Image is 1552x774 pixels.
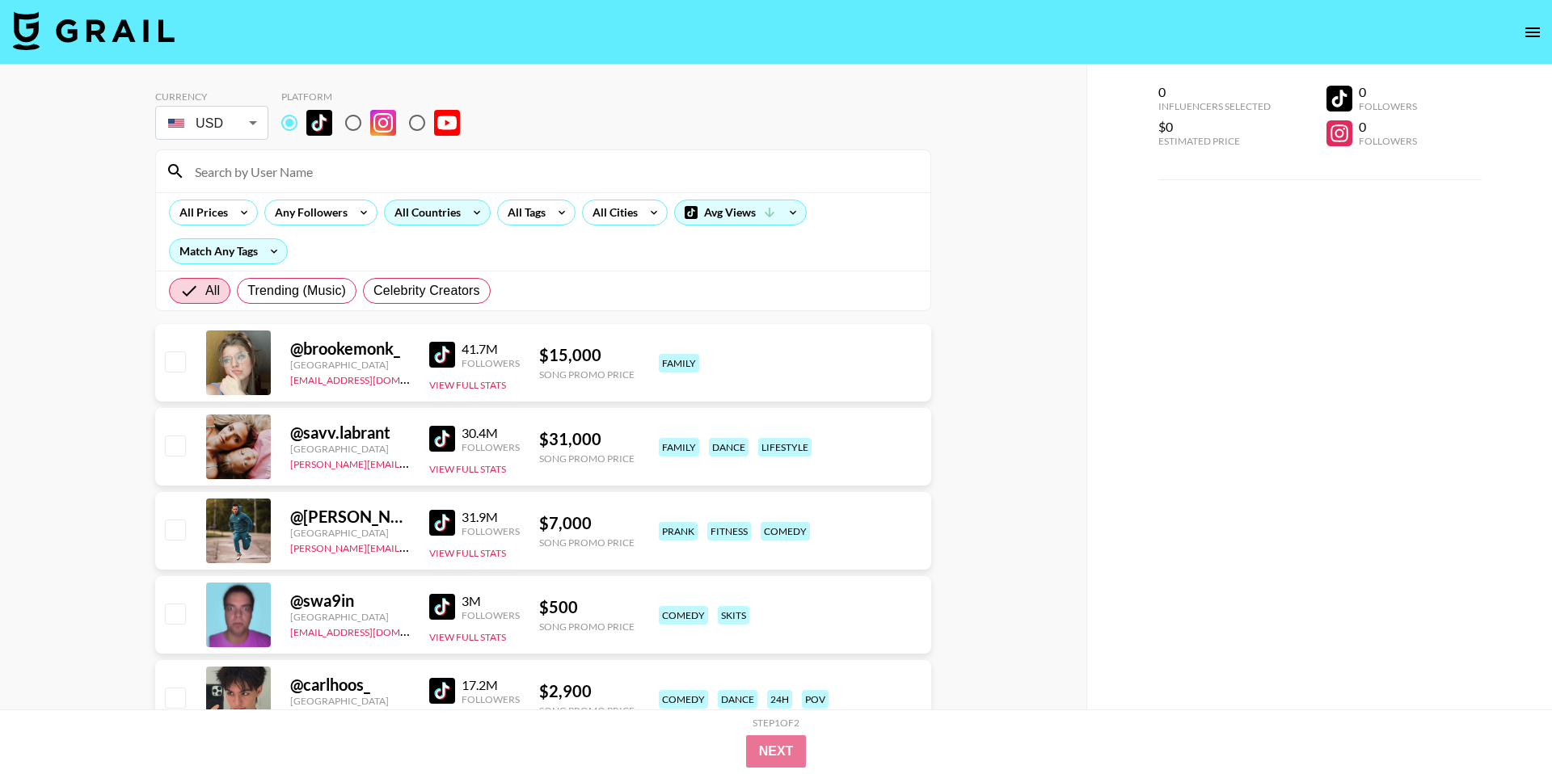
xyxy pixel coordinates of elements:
div: Any Followers [265,200,351,225]
input: Search by User Name [185,158,921,184]
div: pov [802,690,829,709]
div: $ 15,000 [539,345,635,365]
div: Song Promo Price [539,452,635,465]
div: Platform [281,90,473,103]
img: Grail Talent [13,11,175,50]
a: [EMAIL_ADDRESS][DOMAIN_NAME] [290,371,453,386]
div: [GEOGRAPHIC_DATA] [290,695,410,707]
span: Trending (Music) [247,281,346,301]
div: Song Promo Price [539,705,635,717]
div: All Tags [498,200,549,225]
div: 31.9M [462,509,520,525]
img: TikTok [306,110,332,136]
div: USD [158,109,265,137]
div: 41.7M [462,341,520,357]
a: [EMAIL_ADDRESS][DOMAIN_NAME] [290,623,453,638]
div: $0 [1158,119,1271,135]
div: Influencers Selected [1158,100,1271,112]
iframe: Drift Widget Chat Controller [1471,693,1533,755]
span: All [205,281,220,301]
button: View Full Stats [429,463,506,475]
div: $ 2,900 [539,681,635,701]
div: Followers [462,525,520,537]
div: All Cities [583,200,641,225]
div: [GEOGRAPHIC_DATA] [290,443,410,455]
div: Song Promo Price [539,368,635,381]
div: comedy [659,606,708,625]
button: View Full Stats [429,547,506,559]
div: 0 [1359,84,1417,100]
div: 0 [1158,84,1271,100]
a: [PERSON_NAME][EMAIL_ADDRESS][DOMAIN_NAME] [290,539,529,554]
div: [GEOGRAPHIC_DATA] [290,611,410,623]
div: lifestyle [758,438,812,456]
div: @ carlhoos_ [290,675,410,695]
div: [GEOGRAPHIC_DATA] [290,527,410,539]
img: TikTok [429,510,455,536]
div: Followers [462,609,520,621]
div: $ 500 [539,597,635,617]
div: @ [PERSON_NAME].[PERSON_NAME] [290,507,410,527]
div: 3M [462,593,520,609]
div: $ 31,000 [539,429,635,449]
div: @ savv.labrant [290,423,410,443]
button: View Full Stats [429,631,506,643]
img: YouTube [434,110,460,136]
div: All Prices [170,200,231,225]
img: TikTok [429,594,455,620]
div: Followers [1359,100,1417,112]
div: dance [718,690,757,709]
div: Avg Views [675,200,806,225]
div: Currency [155,90,268,103]
span: Celebrity Creators [373,281,480,301]
div: Followers [1359,135,1417,147]
div: @ brookemonk_ [290,339,410,359]
img: TikTok [429,342,455,368]
div: family [659,438,699,456]
div: $ 7,000 [539,513,635,533]
img: TikTok [429,678,455,704]
div: 24h [767,690,792,709]
button: open drawer [1516,16,1549,48]
div: [GEOGRAPHIC_DATA] [290,359,410,371]
div: All Countries [385,200,464,225]
div: comedy [659,690,708,709]
div: skits [718,606,749,625]
div: prank [659,522,698,541]
div: Followers [462,693,520,705]
div: dance [709,438,749,456]
div: 0 [1359,119,1417,135]
div: 17.2M [462,677,520,693]
div: Followers [462,441,520,453]
div: Match Any Tags [170,239,287,263]
div: fitness [707,522,751,541]
div: @ swa9in [290,591,410,611]
img: TikTok [429,426,455,452]
div: Estimated Price [1158,135,1271,147]
div: Followers [462,357,520,369]
div: 30.4M [462,425,520,441]
div: family [659,354,699,372]
div: Step 1 of 2 [753,717,799,729]
a: [PERSON_NAME][EMAIL_ADDRESS][DOMAIN_NAME] [290,455,529,470]
button: View Full Stats [429,379,506,391]
div: Song Promo Price [539,536,635,549]
img: Instagram [370,110,396,136]
div: comedy [761,522,810,541]
div: Song Promo Price [539,620,635,633]
button: Next [746,735,807,768]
